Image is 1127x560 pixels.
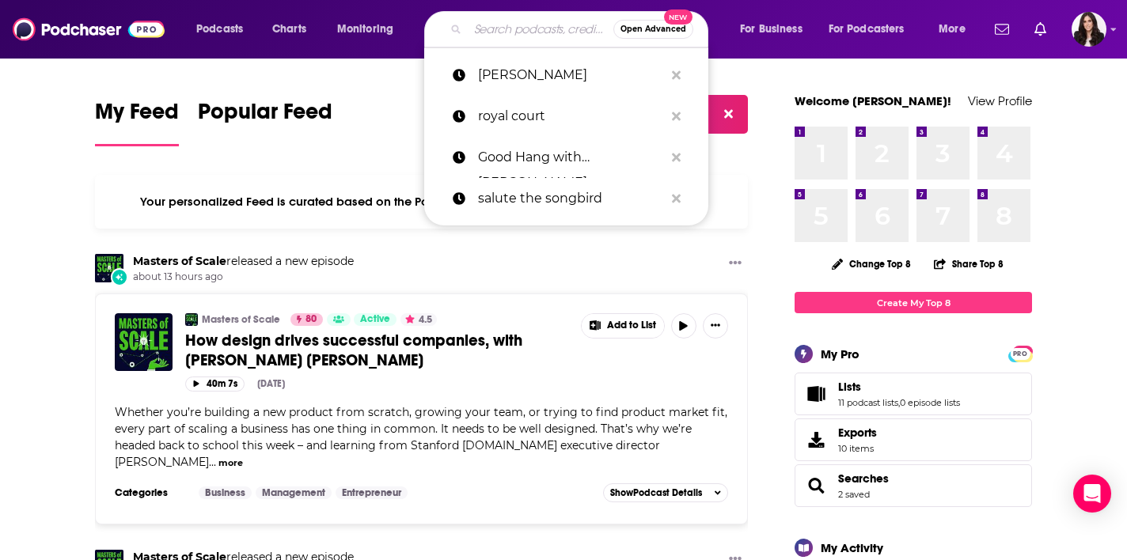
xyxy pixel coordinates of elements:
span: PRO [1011,348,1030,360]
span: about 13 hours ago [133,271,354,284]
button: Change Top 8 [822,254,920,274]
img: Masters of Scale [185,313,198,326]
a: Business [199,486,252,499]
span: For Podcasters [829,18,905,40]
button: Share Top 8 [933,248,1004,279]
span: Lists [838,380,861,394]
a: Exports [795,418,1032,461]
a: Popular Feed [198,98,332,146]
a: Charts [262,17,316,42]
span: Whether you’re building a new product from scratch, growing your team, or trying to find product ... [115,405,727,469]
h3: Categories [115,486,186,499]
img: User Profile [1072,12,1106,47]
button: open menu [729,17,822,42]
div: Search podcasts, credits, & more... [439,11,723,47]
span: Searches [795,464,1032,507]
a: Searches [838,471,889,486]
a: How design drives successful companies, with [PERSON_NAME] [PERSON_NAME] [185,331,570,370]
div: [DATE] [257,378,285,389]
button: ShowPodcast Details [603,483,728,502]
p: Brittany broski [478,55,664,96]
button: more [218,456,243,470]
p: royal court [478,96,664,137]
a: Show notifications dropdown [988,16,1015,43]
button: 4.5 [400,313,437,326]
span: Logged in as RebeccaShapiro [1072,12,1106,47]
a: royal court [424,96,708,137]
span: More [939,18,966,40]
div: New Episode [111,268,128,286]
span: My Feed [95,98,179,134]
button: 40m 7s [185,376,245,392]
a: 0 episode lists [900,397,960,408]
button: open menu [818,17,928,42]
a: Show notifications dropdown [1028,16,1053,43]
a: Management [256,486,332,499]
a: Masters of Scale [202,313,280,326]
a: [PERSON_NAME] [424,55,708,96]
button: open menu [326,17,414,42]
a: Active [354,313,397,326]
span: Active [360,312,390,327]
span: Podcasts [196,18,243,40]
a: PRO [1011,347,1030,359]
span: Popular Feed [198,98,332,134]
a: 11 podcast lists [838,397,898,408]
span: Show Podcast Details [610,487,702,498]
button: open menu [185,17,264,42]
a: 80 [290,313,323,326]
a: Entrepreneur [336,486,408,499]
span: , [898,397,900,408]
a: salute the songbird [424,178,708,219]
span: Exports [800,429,832,451]
button: Open AdvancedNew [613,20,693,39]
div: My Pro [821,346,859,361]
img: How design drives successful companies, with Sarah Stein Greenberg [115,313,173,371]
span: 10 items [838,443,877,454]
a: Good Hang with [PERSON_NAME] [424,137,708,178]
span: Monitoring [337,18,393,40]
span: 80 [305,312,317,327]
input: Search podcasts, credits, & more... [468,17,613,42]
span: Charts [272,18,306,40]
div: Your personalized Feed is curated based on the Podcasts, Creators, Users, and Lists that you Follow. [95,175,748,229]
button: Show profile menu [1072,12,1106,47]
span: Exports [838,426,877,440]
span: For Business [740,18,803,40]
span: Open Advanced [620,25,686,33]
button: Show More Button [723,254,748,274]
span: ... [209,455,216,469]
span: Add to List [607,320,656,331]
h3: released a new episode [133,254,354,269]
button: Show More Button [703,313,728,339]
span: New [664,9,693,25]
div: My Activity [821,540,883,555]
button: Show More Button [582,314,664,338]
span: Lists [795,373,1032,415]
a: 2 saved [838,489,870,500]
a: Masters of Scale [133,254,226,268]
button: open menu [928,17,985,42]
a: My Feed [95,98,179,146]
a: View Profile [968,93,1032,108]
a: Lists [800,383,832,405]
img: Podchaser - Follow, Share and Rate Podcasts [13,14,165,44]
a: Searches [800,475,832,497]
p: salute the songbird [478,178,664,219]
a: Create My Top 8 [795,292,1032,313]
p: Good Hang with Amy Poehler [478,137,664,178]
span: How design drives successful companies, with [PERSON_NAME] [PERSON_NAME] [185,331,522,370]
div: Open Intercom Messenger [1073,475,1111,513]
img: Masters of Scale [95,254,123,282]
a: Lists [838,380,960,394]
a: Welcome [PERSON_NAME]! [795,93,951,108]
